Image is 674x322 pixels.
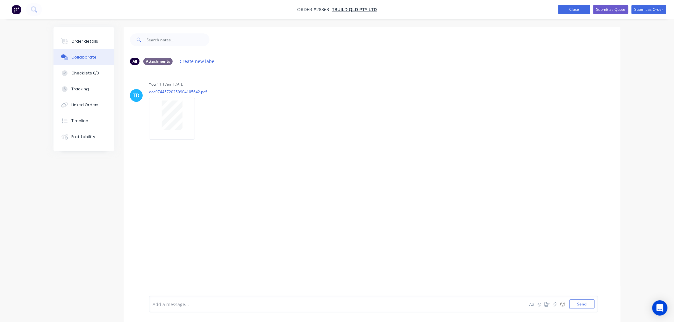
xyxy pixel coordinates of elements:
[71,102,99,108] div: Linked Orders
[528,300,536,308] button: Aa
[176,57,219,66] button: Create new label
[130,58,140,65] div: All
[143,58,173,65] div: Attachments
[632,5,666,14] button: Submit as Order
[71,54,97,60] div: Collaborate
[149,89,207,94] p: doc07445720250904105642.pdf
[54,81,114,97] button: Tracking
[558,5,590,14] button: Close
[54,129,114,145] button: Profitability
[559,300,566,308] button: ☺
[147,33,210,46] input: Search notes...
[71,38,98,44] div: Order details
[11,5,21,14] img: Factory
[593,5,628,14] button: Submit as Quote
[71,70,99,76] div: Checklists 0/0
[71,134,95,140] div: Profitability
[54,65,114,81] button: Checklists 0/0
[157,81,184,87] div: 11:17am [DATE]
[54,97,114,113] button: Linked Orders
[332,7,377,13] a: TBuild QLD Pty Ltd
[536,300,543,308] button: @
[54,33,114,49] button: Order details
[652,300,668,316] div: Open Intercom Messenger
[297,7,332,13] span: Order #28363 -
[54,49,114,65] button: Collaborate
[570,299,595,309] button: Send
[133,92,140,99] div: TD
[71,86,89,92] div: Tracking
[71,118,88,124] div: Timeline
[54,113,114,129] button: Timeline
[149,81,156,87] div: You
